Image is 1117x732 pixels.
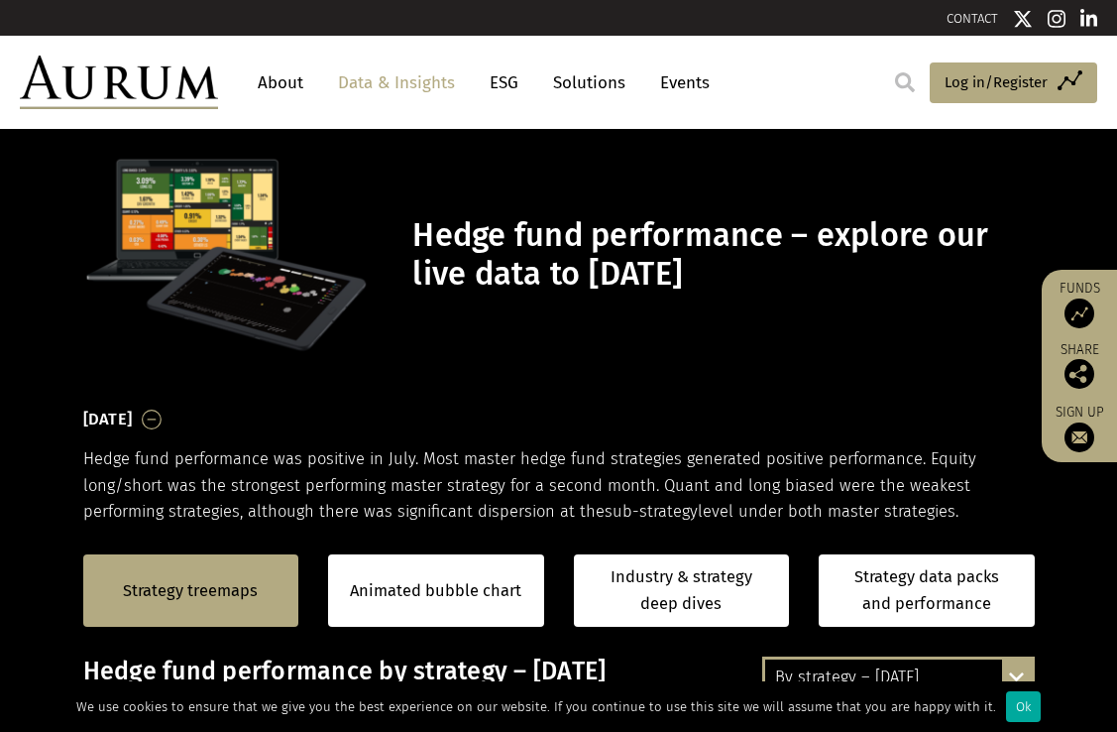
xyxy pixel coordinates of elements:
a: Strategy data packs and performance [819,554,1035,627]
img: Twitter icon [1013,9,1033,29]
h3: [DATE] [83,405,133,434]
a: ESG [480,64,528,101]
span: sub-strategy [605,502,698,521]
h1: Hedge fund performance – explore our live data to [DATE] [412,216,1029,294]
a: Industry & strategy deep dives [574,554,790,627]
a: Data & Insights [328,64,465,101]
div: Share [1052,343,1107,389]
img: Instagram icon [1048,9,1065,29]
a: CONTACT [947,11,998,26]
a: About [248,64,313,101]
img: search.svg [895,72,915,92]
img: Share this post [1064,359,1094,389]
a: Sign up [1052,404,1107,452]
a: Log in/Register [930,62,1097,104]
div: By strategy – [DATE] [765,660,1032,695]
img: Linkedin icon [1080,9,1098,29]
img: Access Funds [1064,299,1094,328]
img: Sign up to our newsletter [1064,423,1094,452]
span: Log in/Register [945,70,1048,94]
a: Animated bubble chart [350,578,521,604]
a: Solutions [543,64,635,101]
a: Funds [1052,280,1107,328]
div: Ok [1006,691,1041,722]
img: Aurum [20,56,218,109]
p: Hedge fund performance was positive in July. Most master hedge fund strategies generated positive... [83,446,1035,525]
a: Strategy treemaps [123,578,258,604]
a: Events [650,64,710,101]
h3: Hedge fund performance by strategy – [DATE] [83,657,1035,716]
